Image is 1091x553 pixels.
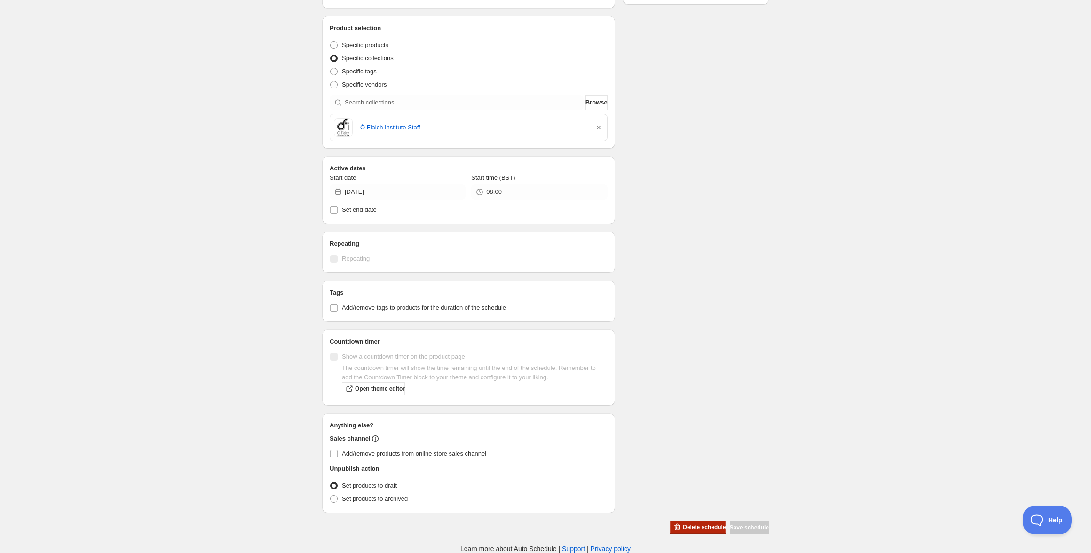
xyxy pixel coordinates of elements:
[342,363,608,382] p: The countdown timer will show the time remaining until the end of the schedule. Remember to add t...
[683,523,726,531] span: Delete schedule
[330,174,356,181] span: Start date
[342,382,405,395] a: Open theme editor
[342,450,486,457] span: Add/remove products from online store sales channel
[342,495,408,502] span: Set products to archived
[330,24,608,33] h2: Product selection
[342,255,370,262] span: Repeating
[591,545,631,553] a: Privacy policy
[330,288,608,297] h2: Tags
[342,81,387,88] span: Specific vendors
[342,68,377,75] span: Specific tags
[355,385,405,393] span: Open theme editor
[330,239,608,248] h2: Repeating
[330,464,379,473] h2: Unpublish action
[585,95,608,110] button: Browse
[471,174,515,181] span: Start time (BST)
[330,337,608,346] h2: Countdown timer
[342,353,465,360] span: Show a countdown timer on the product page
[345,95,584,110] input: Search collections
[342,41,388,48] span: Specific products
[585,98,608,107] span: Browse
[1023,506,1072,534] iframe: Toggle Customer Support
[330,421,608,430] h2: Anything else?
[342,304,506,311] span: Add/remove tags to products for the duration of the schedule
[342,206,377,213] span: Set end date
[342,55,394,62] span: Specific collections
[330,164,608,173] h2: Active dates
[342,482,397,489] span: Set products to draft
[360,123,586,132] a: Ó Fiaich Institute Staff
[330,434,371,443] h2: Sales channel
[670,521,726,534] button: Delete schedule
[562,545,585,553] a: Support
